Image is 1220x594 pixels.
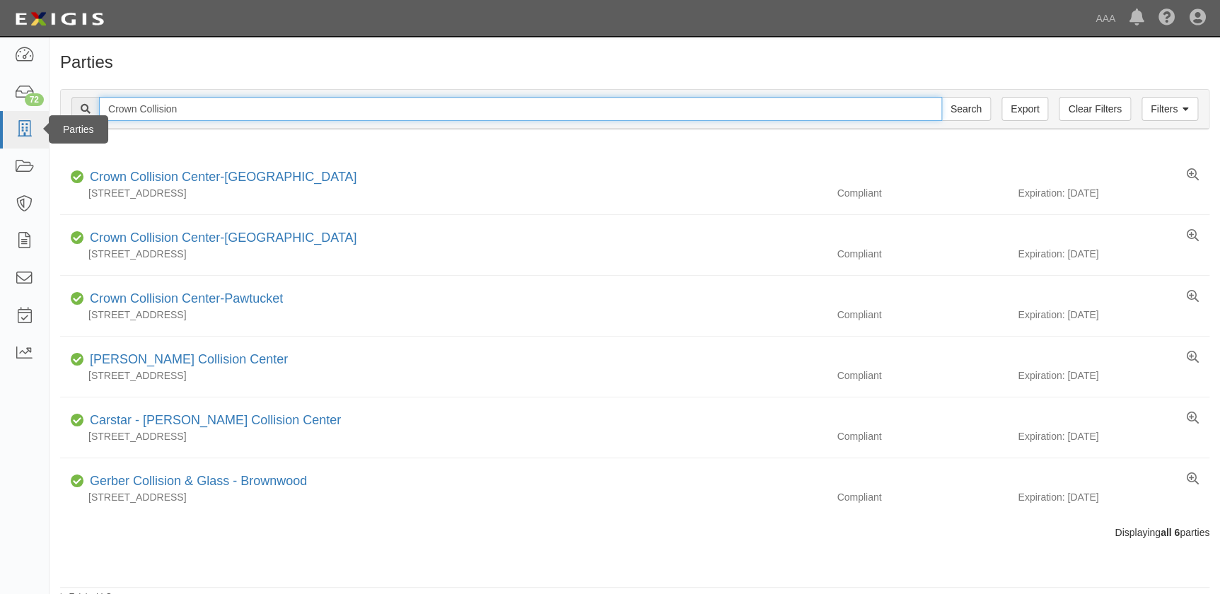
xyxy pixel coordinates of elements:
div: [STREET_ADDRESS] [60,186,826,200]
div: [STREET_ADDRESS] [60,247,826,261]
a: Crown Collision Center-[GEOGRAPHIC_DATA] [90,170,356,184]
a: Crown Collision Center-[GEOGRAPHIC_DATA] [90,231,356,245]
a: View results summary [1187,290,1199,304]
div: [STREET_ADDRESS] [60,429,826,443]
input: Search [99,97,942,121]
div: [STREET_ADDRESS] [60,308,826,322]
div: Crown Collision Center-Pawtucket [84,290,283,308]
div: Compliant [826,247,1018,261]
div: Expiration: [DATE] [1018,247,1209,261]
div: Displaying parties [50,525,1220,540]
div: Compliant [826,490,1018,504]
i: Compliant [71,477,84,487]
div: Compliant [826,186,1018,200]
input: Search [941,97,991,121]
div: Gerber Collision & Glass - Brownwood [84,472,307,491]
div: Carstar - Browning Collision Center [84,412,341,430]
div: [STREET_ADDRESS] [60,368,826,383]
a: View results summary [1187,168,1199,182]
div: Expiration: [DATE] [1018,429,1209,443]
i: Compliant [71,294,84,304]
div: [STREET_ADDRESS] [60,490,826,504]
i: Compliant [71,233,84,243]
a: Export [1001,97,1048,121]
a: [PERSON_NAME] Collision Center [90,352,288,366]
a: Crown Collision Center-Pawtucket [90,291,283,305]
img: logo-5460c22ac91f19d4615b14bd174203de0afe785f0fc80cf4dbbc73dc1793850b.png [11,6,108,32]
a: AAA [1088,4,1122,33]
a: View results summary [1187,351,1199,365]
i: Compliant [71,416,84,426]
i: Help Center - Complianz [1158,10,1175,27]
div: Crown Collision Center-Middleton [84,229,356,248]
div: Brown's Collision Center [84,351,288,369]
i: Compliant [71,355,84,365]
div: Expiration: [DATE] [1018,186,1209,200]
div: Compliant [826,429,1018,443]
b: all 6 [1161,527,1180,538]
a: Gerber Collision & Glass - Brownwood [90,474,307,488]
div: Expiration: [DATE] [1018,308,1209,322]
div: Compliant [826,308,1018,322]
a: Clear Filters [1059,97,1130,121]
i: Compliant [71,173,84,182]
div: Compliant [826,368,1018,383]
a: View results summary [1187,412,1199,426]
div: Crown Collision Center-Bristol [84,168,356,187]
div: 72 [25,93,44,106]
a: Carstar - [PERSON_NAME] Collision Center [90,413,341,427]
a: View results summary [1187,229,1199,243]
div: Expiration: [DATE] [1018,490,1209,504]
a: Filters [1141,97,1198,121]
a: View results summary [1187,472,1199,487]
div: Expiration: [DATE] [1018,368,1209,383]
div: Parties [49,115,108,144]
h1: Parties [60,53,1209,71]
